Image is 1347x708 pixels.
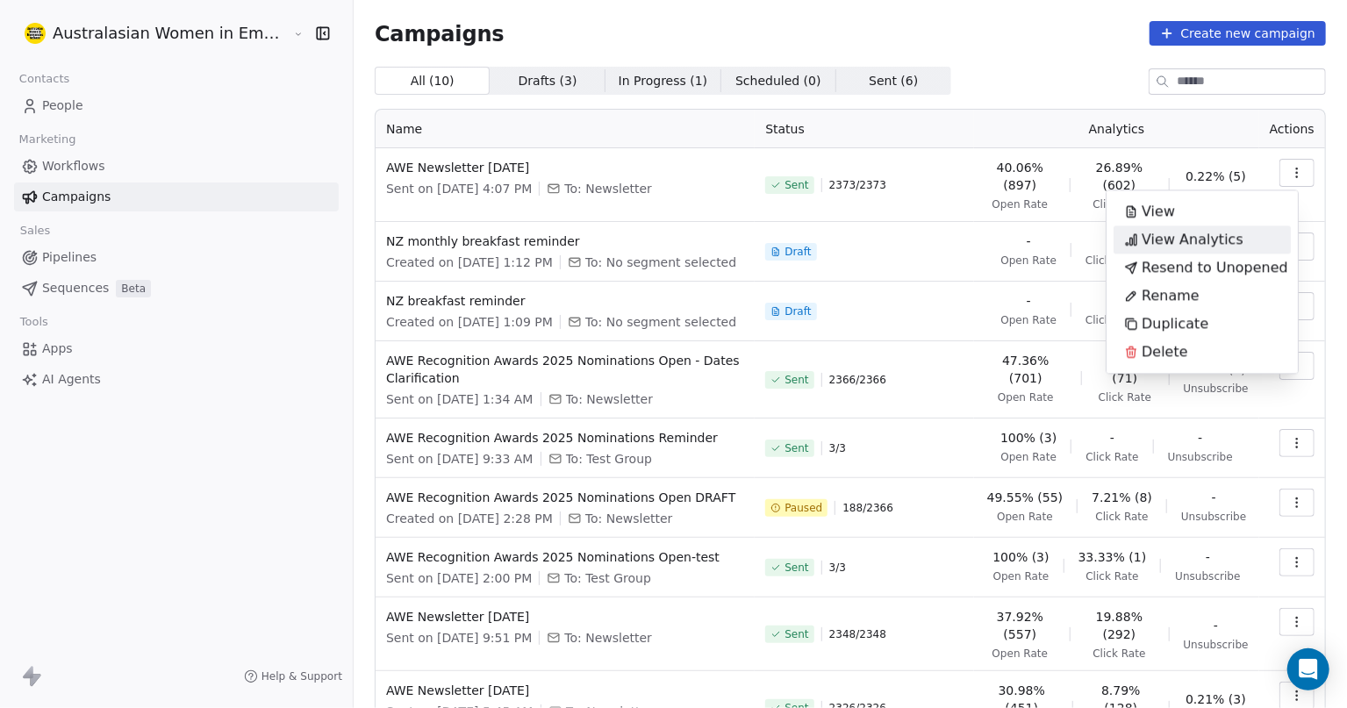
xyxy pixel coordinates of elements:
span: Resend to Unopened [1142,257,1288,278]
span: View Analytics [1142,229,1243,250]
span: View [1142,201,1175,222]
span: Rename [1142,285,1200,306]
div: Suggestions [1114,197,1291,366]
span: Duplicate [1142,313,1208,334]
span: Delete [1142,341,1188,362]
